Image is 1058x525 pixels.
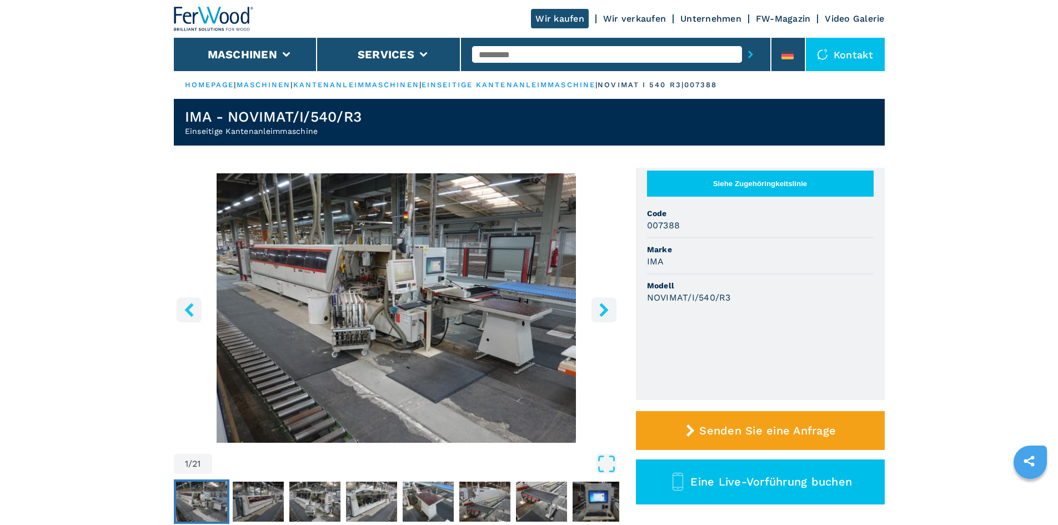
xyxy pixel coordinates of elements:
span: 21 [192,459,201,468]
span: | [290,81,293,89]
button: Go to Slide 4 [344,479,399,524]
button: Eine Live-Vorführung buchen [636,459,885,504]
a: Unternehmen [680,13,741,24]
button: Go to Slide 8 [570,479,626,524]
a: Wir verkaufen [603,13,666,24]
a: FW-Magazin [756,13,811,24]
button: right-button [591,297,616,322]
img: Einseitige Kantenanleimmaschine IMA NOVIMAT/I/540/R3 [174,173,619,443]
span: Code [647,208,874,219]
span: | [595,81,598,89]
button: Go to Slide 5 [400,479,456,524]
img: 0ef4d431a787b76179b3a975dec6f109 [516,482,567,522]
img: b32c3295e6059c111dfe3f50c8716aa7 [459,482,510,522]
button: Siehe Zugehöringkeitslinie [647,171,874,197]
p: 007388 [684,80,718,90]
button: left-button [177,297,202,322]
a: sharethis [1015,447,1043,475]
img: Ferwood [174,7,254,31]
button: Go to Slide 7 [514,479,569,524]
button: Go to Slide 2 [230,479,286,524]
h3: NOVIMAT/I/540/R3 [647,291,731,304]
button: submit-button [742,42,759,67]
h1: IMA - NOVIMAT/I/540/R3 [185,108,362,126]
img: Kontakt [817,49,828,60]
button: Maschinen [208,48,277,61]
div: Kontakt [806,38,885,71]
a: Video Galerie [825,13,884,24]
a: kantenanleimmaschinen [293,81,419,89]
img: a9b51c2d9b3ddd0a3c9fd11e6d774682 [176,482,227,522]
a: maschinen [237,81,291,89]
span: | [419,81,422,89]
span: / [188,459,192,468]
a: Wir kaufen [531,9,589,28]
button: Go to Slide 3 [287,479,343,524]
span: 1 [185,459,188,468]
span: Senden Sie eine Anfrage [699,424,836,437]
span: Modell [647,280,874,291]
button: Services [358,48,414,61]
img: bb3effbe34c6951a6574f2af89ac559e [403,482,454,522]
h2: Einseitige Kantenanleimmaschine [185,126,362,137]
span: | [234,81,236,89]
iframe: Chat [1011,475,1050,517]
span: Eine Live-Vorführung buchen [690,475,852,488]
h3: IMA [647,255,664,268]
div: Go to Slide 1 [174,173,619,443]
nav: Thumbnail Navigation [174,479,619,524]
p: novimat i 540 r3 | [598,80,684,90]
button: Open Fullscreen [215,454,616,474]
a: einseitige kantenanleimmaschine [422,81,595,89]
img: fdd2ffe0071ea1cb150f147c95ce32fb [289,482,340,522]
img: e4c45a6dd0c3fad0c94df58a697df6ee [346,482,397,522]
a: HOMEPAGE [185,81,234,89]
button: Senden Sie eine Anfrage [636,411,885,450]
button: Go to Slide 1 [174,479,229,524]
img: a3e1fb8c02550bb9c0bc4c46edfabb1c [573,482,624,522]
span: Marke [647,244,874,255]
h3: 007388 [647,219,680,232]
button: Go to Slide 6 [457,479,513,524]
img: 48bedf2669990ebaa7ca4175140a2842 [233,482,284,522]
